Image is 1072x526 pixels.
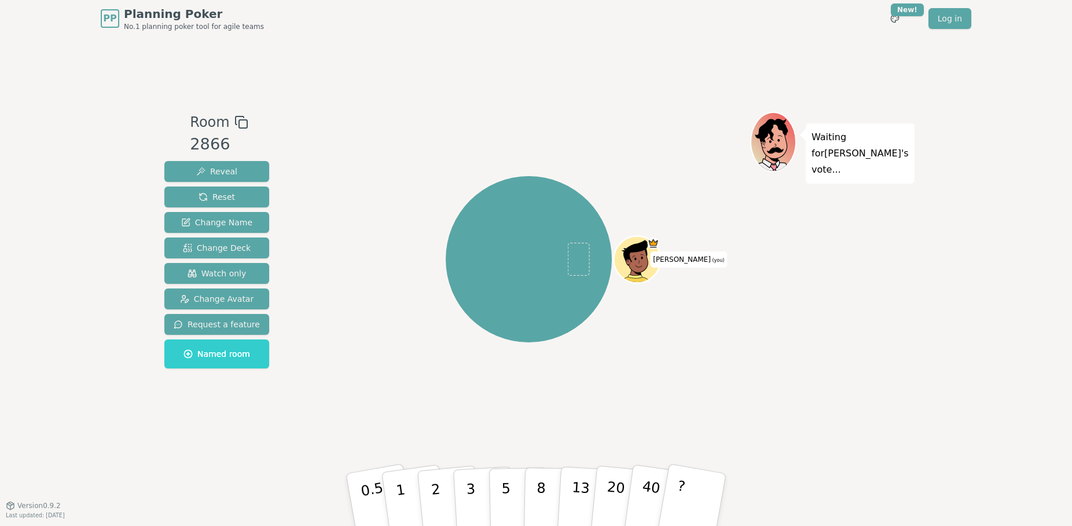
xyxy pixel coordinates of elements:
span: Change Name [181,217,252,228]
button: Watch only [164,263,269,284]
span: Reveal [196,166,237,177]
button: Change Name [164,212,269,233]
p: Waiting for [PERSON_NAME] 's vote... [812,129,909,178]
span: Click to change your name [650,251,727,268]
button: Change Deck [164,238,269,258]
span: Room [190,112,229,133]
button: Request a feature [164,314,269,335]
span: Named room [183,348,250,360]
span: Change Avatar [180,293,254,305]
button: Named room [164,339,269,368]
button: New! [884,8,905,29]
span: Planning Poker [124,6,264,22]
span: Gary is the host [648,238,659,249]
a: PPPlanning PokerNo.1 planning poker tool for agile teams [101,6,264,31]
button: Reset [164,187,269,207]
div: 2866 [190,133,248,156]
span: Request a feature [174,319,260,330]
span: (you) [711,258,725,263]
button: Change Avatar [164,288,269,309]
span: Reset [199,191,235,203]
span: No.1 planning poker tool for agile teams [124,22,264,31]
button: Reveal [164,161,269,182]
span: Change Deck [183,242,251,254]
a: Log in [928,8,971,29]
button: Version0.9.2 [6,501,61,510]
button: Click to change your avatar [615,238,659,282]
div: New! [891,3,924,16]
span: Last updated: [DATE] [6,512,65,518]
span: Version 0.9.2 [17,501,61,510]
span: PP [103,12,116,25]
span: Watch only [188,268,247,279]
